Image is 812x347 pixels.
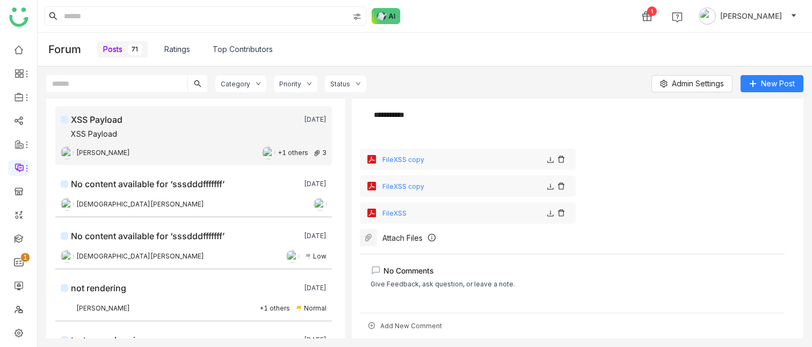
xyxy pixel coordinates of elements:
[330,80,350,88] div: Status
[672,12,683,23] img: help.svg
[304,304,327,314] span: Normal
[23,252,27,263] p: 1
[244,302,257,315] img: 684a9b3fde261c4b36a3d19f
[213,43,273,55] a: Top Contributors
[322,148,327,158] span: 3
[164,43,190,55] a: Ratings
[76,148,130,158] span: [PERSON_NAME]
[262,146,275,159] img: 684a9b06de261c4b36a3cf65
[9,8,28,27] img: logo
[304,232,327,240] div: [DATE]
[314,198,327,211] img: 684a9b06de261c4b36a3cf65
[21,253,30,262] nz-badge-sup: 1
[371,279,515,290] div: Give Feedback, ask question, or leave a note.
[672,78,724,90] span: Admin Settings
[546,156,555,164] img: download.svg
[304,115,327,124] div: [DATE]
[647,6,657,16] div: 1
[761,78,795,90] span: New Post
[76,200,204,210] span: [DEMOGRAPHIC_DATA][PERSON_NAME]
[313,252,327,262] span: Low
[304,284,327,292] div: [DATE]
[383,266,434,275] span: No Comments
[71,128,117,141] div: XSS Payload
[48,36,97,62] div: Forum
[76,252,204,262] span: [DEMOGRAPHIC_DATA][PERSON_NAME]
[353,12,361,21] img: search-type.svg
[720,10,782,22] span: [PERSON_NAME]
[61,198,74,211] img: 684a9b06de261c4b36a3cf65
[546,209,555,218] img: download.svg
[286,250,299,263] img: 684a9b06de261c4b36a3cf65
[278,148,308,158] div: +1 others
[76,304,130,314] span: [PERSON_NAME]
[699,8,716,25] img: avatar
[221,80,250,88] div: Category
[71,113,122,126] div: XSS Payload
[651,75,733,92] button: Admin Settings
[279,80,301,88] div: Priority
[304,180,327,188] div: [DATE]
[382,209,543,217] div: FileXSS
[304,336,327,344] div: [DATE]
[372,8,401,24] img: ask-buddy-normal.svg
[382,233,423,242] div: Attach Files
[371,265,381,276] img: lms-comment.svg
[61,302,74,315] img: 684be972847de31b02b70467
[741,75,803,92] button: New Post
[103,43,142,55] a: Posts71
[71,282,126,294] div: not rendering
[71,178,224,190] div: No content available for ‘sssdddfffffff’
[360,313,785,338] div: Add New Comment
[697,8,799,25] button: [PERSON_NAME]
[259,304,290,314] div: +1 others
[71,230,224,242] div: No content available for ‘sssdddfffffff’
[61,146,74,159] img: 6860d480bc89cb0674c8c7e9
[366,154,377,165] img: pdf.svg
[382,156,543,164] div: FileXSS copy
[546,182,555,191] img: download.svg
[61,250,74,263] img: 684a9b06de261c4b36a3cf65
[366,208,377,218] img: pdf.svg
[382,182,543,190] div: FileXSS copy
[71,334,156,346] div: test normal assignee
[366,181,377,191] img: pdf.svg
